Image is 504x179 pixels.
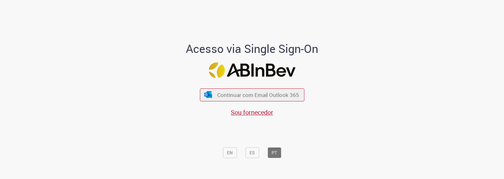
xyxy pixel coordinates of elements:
img: Logo ABInBev [209,63,295,78]
span: Continuar com Email Outlook 365 [217,91,299,99]
button: PT [268,147,281,158]
button: ícone Azure/Microsoft 360 Continuar com Email Outlook 365 [200,88,304,101]
h1: Acesso via Single Sign-On [164,42,340,55]
a: Sou fornecedor [231,108,273,117]
img: ícone Azure/Microsoft 360 [204,91,213,98]
button: EN [223,147,237,158]
button: ES [245,147,259,158]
